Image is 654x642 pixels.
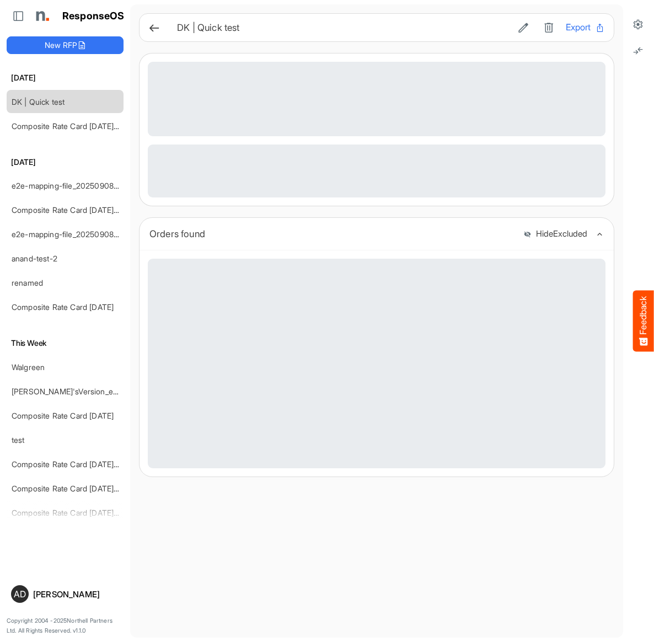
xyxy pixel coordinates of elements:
[33,590,119,598] div: [PERSON_NAME]
[12,205,142,215] a: Composite Rate Card [DATE]_smaller
[515,20,532,35] button: Edit
[30,5,52,27] img: Northell
[148,145,605,197] div: Loading...
[7,337,124,349] h6: This Week
[12,435,25,445] a: test
[12,387,218,396] a: [PERSON_NAME]'sVersion_e2e-test-file_20250604_111803
[177,23,506,33] h6: DK | Quick test
[633,291,654,352] button: Feedback
[7,616,124,635] p: Copyright 2004 - 2025 Northell Partners Ltd. All Rights Reserved. v 1.1.0
[12,121,124,131] a: Composite Rate Card [DATE] (1)
[12,302,114,312] a: Composite Rate Card [DATE]
[12,459,142,469] a: Composite Rate Card [DATE]_smaller
[12,97,65,106] a: DK | Quick test
[149,226,515,242] div: Orders found
[7,156,124,168] h6: [DATE]
[12,278,43,287] a: renamed
[523,229,587,239] button: HideExcluded
[7,72,124,84] h6: [DATE]
[148,62,605,136] div: Loading...
[12,484,142,493] a: Composite Rate Card [DATE]_smaller
[14,590,26,598] span: AD
[12,254,57,263] a: anand-test-2
[12,362,45,372] a: Walgreen
[7,36,124,54] button: New RFP
[62,10,125,22] h1: ResponseOS
[12,411,114,420] a: Composite Rate Card [DATE]
[566,20,605,35] button: Export
[12,229,140,239] a: e2e-mapping-file_20250908_161650
[540,20,557,35] button: Delete
[12,181,141,190] a: e2e-mapping-file_20250908_163537
[148,259,605,468] div: Loading...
